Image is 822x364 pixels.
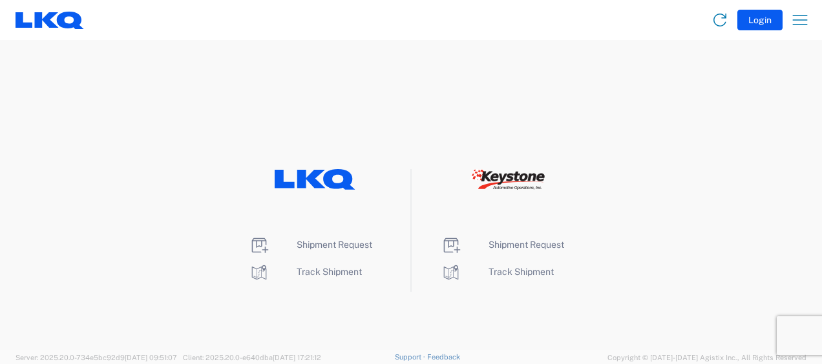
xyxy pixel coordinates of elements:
a: Track Shipment [249,267,362,277]
button: Login [737,10,783,30]
a: Feedback [427,353,460,361]
span: Shipment Request [297,239,372,250]
span: Server: 2025.20.0-734e5bc92d9 [16,354,177,361]
a: Shipment Request [249,239,372,250]
span: [DATE] 17:21:12 [273,354,321,361]
a: Shipment Request [441,239,564,250]
span: Copyright © [DATE]-[DATE] Agistix Inc., All Rights Reserved [607,352,806,363]
span: Shipment Request [489,239,564,250]
a: Track Shipment [441,267,554,277]
a: Support [395,353,427,361]
span: Track Shipment [297,267,362,277]
span: Client: 2025.20.0-e640dba [183,354,321,361]
span: Track Shipment [489,267,554,277]
span: [DATE] 09:51:07 [125,354,177,361]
